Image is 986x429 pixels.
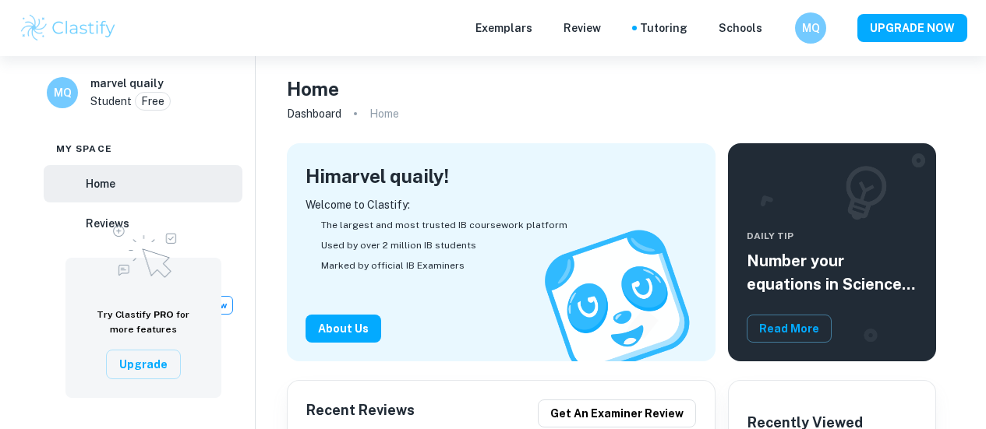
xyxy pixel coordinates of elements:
a: Reviews [44,206,242,243]
button: Read More [747,315,832,343]
a: Dashboard [287,103,341,125]
h6: Home [86,175,115,192]
span: The largest and most trusted IB coursework platform [321,218,567,232]
p: Student [90,93,132,110]
h6: MQ [54,84,72,101]
span: PRO [154,309,174,320]
h4: Home [287,75,339,103]
button: About Us [306,315,381,343]
h6: Bookmarks [86,255,146,273]
button: Help and Feedback [775,24,783,32]
img: Upgrade to Pro [104,216,182,283]
p: Welcome to Clastify: [306,196,697,213]
h6: Recent Reviews [306,399,415,427]
p: Review [564,19,601,37]
h6: marvel quaily [90,75,164,92]
span: My space [56,142,112,156]
span: Used by over 2 million IB students [321,238,476,252]
p: Free [141,93,164,110]
a: Home [44,165,242,202]
a: Schools [719,19,762,37]
button: UPGRADE NOW [857,14,967,42]
h5: Number your equations in Science and Math IAs and EEs [747,249,917,296]
h6: Try Clastify for more features [84,308,203,337]
p: Home [369,105,399,122]
span: Marked by official IB Examiners [321,258,465,273]
span: Daily Tip [747,229,917,243]
h6: Reviews [86,215,129,232]
h6: MQ [802,19,820,37]
button: MQ [795,12,826,44]
img: Clastify logo [19,12,118,44]
a: Tutoring [640,19,687,37]
a: Bookmarks [44,245,242,283]
p: Exemplars [475,19,532,37]
button: Get an examiner review [538,399,696,427]
button: Upgrade [106,350,181,379]
h4: Hi marvel quaily ! [306,162,449,190]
